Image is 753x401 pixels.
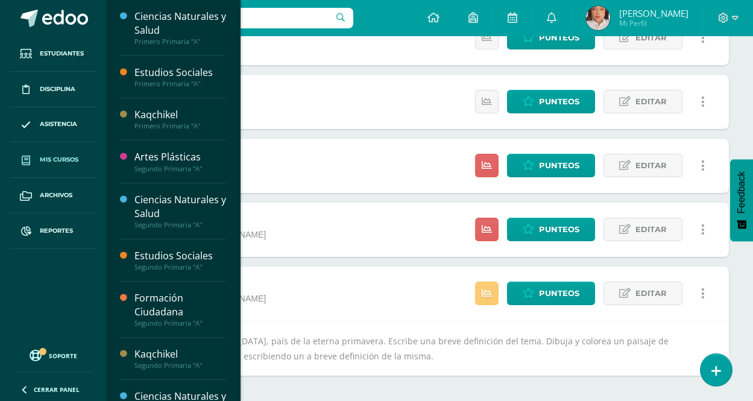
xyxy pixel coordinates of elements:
[134,66,226,88] a: Estudios SocialesPrimero Primaria "A"
[635,282,667,305] span: Editar
[134,150,226,164] div: Artes Plásticas
[507,282,595,305] a: Punteos
[134,66,226,80] div: Estudios Sociales
[635,154,667,177] span: Editar
[40,226,73,236] span: Reportes
[134,80,226,88] div: Primero Primaria "A"
[10,142,96,178] a: Mis cursos
[10,107,96,143] a: Asistencia
[134,108,226,130] a: KaqchikelPrimero Primaria "A"
[40,191,72,200] span: Archivos
[539,90,579,113] span: Punteos
[134,10,226,37] div: Ciencias Naturales y Salud
[134,165,226,173] div: Segundo Primaria "A"
[134,221,226,229] div: Segundo Primaria "A"
[635,218,667,241] span: Editar
[134,122,226,130] div: Primero Primaria "A"
[134,193,226,221] div: Ciencias Naturales y Salud
[619,18,688,28] span: Mi Perfil
[134,193,226,229] a: Ciencias Naturales y SaludSegundo Primaria "A"
[134,319,226,327] div: Segundo Primaria "A"
[507,26,595,49] a: Punteos
[730,159,753,241] button: Feedback - Mostrar encuesta
[40,84,75,94] span: Disciplina
[40,155,78,165] span: Mis cursos
[134,291,226,327] a: Formación CiudadanaSegundo Primaria "A"
[134,347,226,370] a: KaqchikelSegundo Primaria "A"
[40,49,84,58] span: Estudiantes
[134,108,226,122] div: Kaqchikel
[635,90,667,113] span: Editar
[134,347,226,361] div: Kaqchikel
[40,119,77,129] span: Asistencia
[134,150,226,172] a: Artes PlásticasSegundo Primaria "A"
[134,291,226,319] div: Formación Ciudadana
[10,72,96,107] a: Disciplina
[10,36,96,72] a: Estudiantes
[49,352,77,360] span: Soporte
[134,263,226,271] div: Segundo Primaria "A"
[134,37,226,46] div: Primero Primaria "A"
[539,282,579,305] span: Punteos
[34,385,80,394] span: Cerrar panel
[507,218,595,241] a: Punteos
[539,218,579,241] span: Punteos
[507,90,595,113] a: Punteos
[619,7,688,19] span: [PERSON_NAME]
[635,27,667,49] span: Editar
[14,347,92,363] a: Soporte
[736,171,747,213] span: Feedback
[134,249,226,271] a: Estudios SocialesSegundo Primaria "A"
[539,27,579,49] span: Punteos
[134,361,226,370] div: Segundo Primaria "A"
[507,154,595,177] a: Punteos
[134,249,226,263] div: Estudios Sociales
[10,213,96,249] a: Reportes
[130,321,729,376] div: TEMA: [GEOGRAPHIC_DATA], país de la eterna primavera. Escribe una breve definición del tema. Dibu...
[134,10,226,46] a: Ciencias Naturales y SaludPrimero Primaria "A"
[539,154,579,177] span: Punteos
[586,6,610,30] img: cb9b46a7d0ec1fd89619bc2c7c27efb6.png
[10,178,96,213] a: Archivos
